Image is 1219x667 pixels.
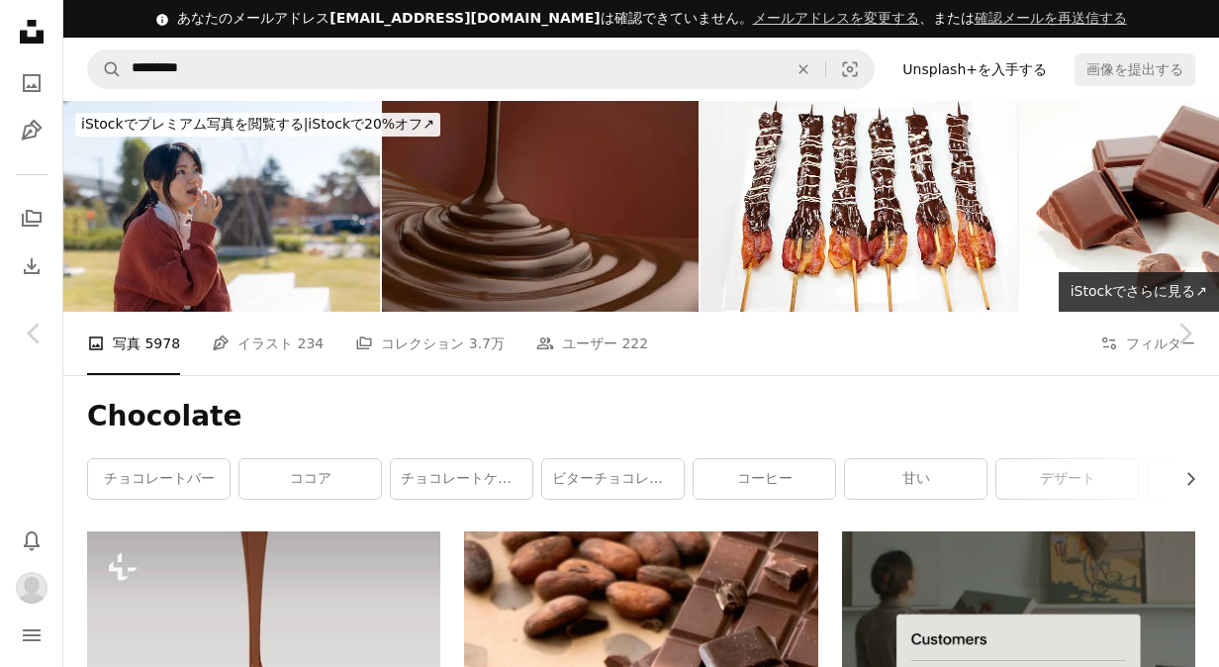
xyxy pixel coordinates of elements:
[81,116,308,132] span: iStockでプレミアム写真を閲覧する |
[391,459,532,499] a: チョコレートケーキ
[1075,53,1195,85] button: 画像を提出する
[845,459,986,499] a: 甘い
[177,9,1126,29] div: あなたのメールアドレス は確認できていません。
[63,101,452,148] a: iStockでプレミアム写真を閲覧する|iStockで20%オフ↗
[75,113,440,137] div: iStockで20%オフ ↗
[239,459,381,499] a: ココア
[542,459,684,499] a: ビターチョコレート
[16,572,47,604] img: ユーザー内田 絵莉のアバター
[1100,312,1195,375] button: フィルター
[694,459,835,499] a: コーヒー
[355,312,505,375] a: コレクション 3.7万
[382,101,699,312] img: チョコレートを垂れ下がったイメージ。
[88,459,230,499] a: チョコレートバー
[701,101,1017,312] img: チョコレートのベーコン
[12,111,51,150] a: イラスト
[1071,283,1207,299] span: iStockでさらに見る ↗
[12,521,51,560] button: 通知
[1172,459,1195,499] button: リストを右にスクロールする
[469,333,505,354] span: 3.7万
[1150,238,1219,429] a: 次へ
[1059,272,1219,312] a: iStockでさらに見る↗
[753,10,919,26] a: メールアドレスを変更する
[12,63,51,103] a: 写真
[87,399,1195,434] h1: Chocolate
[87,49,875,89] form: サイト内でビジュアルを探す
[621,333,648,354] span: 222
[88,50,122,88] button: Unsplashで検索する
[536,312,648,375] a: ユーザー 222
[63,101,380,312] img: 公共の公園でベンチに座って軽食を食べる女性
[826,50,874,88] button: ビジュアル検索
[12,616,51,655] button: メニュー
[996,459,1138,499] a: デザート
[891,53,1059,85] a: Unsplash+を入手する
[329,10,600,26] span: [EMAIL_ADDRESS][DOMAIN_NAME]
[753,10,1127,26] span: 、または
[12,199,51,238] a: コレクション
[298,333,325,354] span: 234
[212,312,324,375] a: イラスト 234
[782,50,825,88] button: 全てクリア
[12,568,51,608] button: プロフィール
[975,9,1127,29] button: 確認メールを再送信する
